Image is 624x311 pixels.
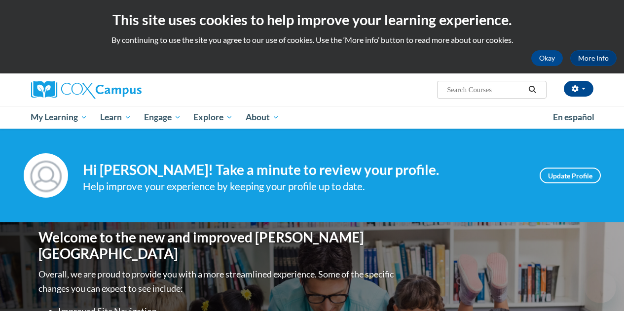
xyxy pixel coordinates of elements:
[100,111,131,123] span: Learn
[540,168,601,183] a: Update Profile
[239,106,286,129] a: About
[83,162,525,178] h4: Hi [PERSON_NAME]! Take a minute to review your profile.
[193,111,233,123] span: Explore
[31,81,142,99] img: Cox Campus
[83,178,525,195] div: Help improve your experience by keeping your profile up to date.
[246,111,279,123] span: About
[446,84,525,96] input: Search Courses
[144,111,181,123] span: Engage
[94,106,138,129] a: Learn
[24,106,601,129] div: Main menu
[7,10,617,30] h2: This site uses cookies to help improve your learning experience.
[38,267,396,296] p: Overall, we are proud to provide you with a more streamlined experience. Some of the specific cha...
[24,153,68,198] img: Profile Image
[531,50,563,66] button: Okay
[187,106,239,129] a: Explore
[31,111,87,123] span: My Learning
[547,107,601,128] a: En español
[585,272,616,303] iframe: Button to launch messaging window
[570,50,617,66] a: More Info
[138,106,187,129] a: Engage
[31,81,209,99] a: Cox Campus
[38,229,396,262] h1: Welcome to the new and improved [PERSON_NAME][GEOGRAPHIC_DATA]
[553,112,594,122] span: En español
[525,84,540,96] button: Search
[7,35,617,45] p: By continuing to use the site you agree to our use of cookies. Use the ‘More info’ button to read...
[25,106,94,129] a: My Learning
[564,81,593,97] button: Account Settings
